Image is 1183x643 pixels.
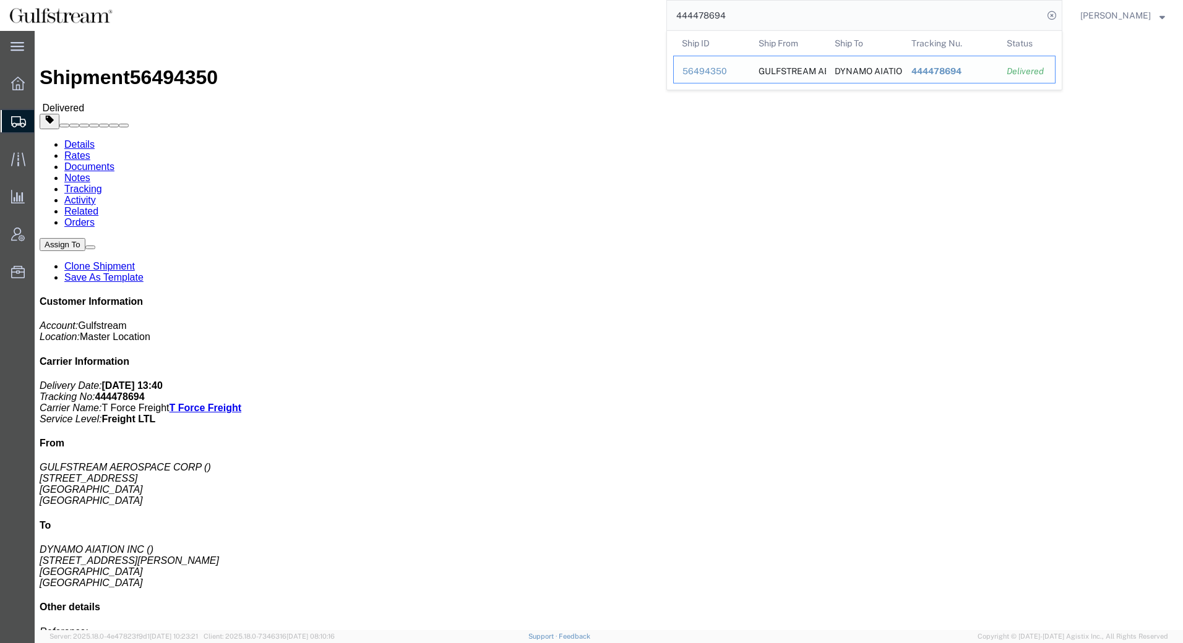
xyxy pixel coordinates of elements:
[204,632,335,640] span: Client: 2025.18.0-7346316
[998,31,1056,56] th: Status
[750,31,827,56] th: Ship From
[1080,9,1151,22] span: Kimberly Printup
[835,56,894,83] div: DYNAMO AIATION INC
[911,65,990,78] div: 444478694
[667,1,1043,30] input: Search for shipment number, reference number
[673,31,750,56] th: Ship ID
[49,632,198,640] span: Server: 2025.18.0-4e47823f9d1
[559,632,590,640] a: Feedback
[978,631,1168,642] span: Copyright © [DATE]-[DATE] Agistix Inc., All Rights Reserved
[528,632,559,640] a: Support
[682,65,741,78] div: 56494350
[826,31,903,56] th: Ship To
[911,66,961,76] span: 444478694
[1080,8,1166,23] button: [PERSON_NAME]
[150,632,198,640] span: [DATE] 10:23:21
[35,31,1183,630] iframe: FS Legacy Container
[673,31,1062,90] table: Search Results
[759,56,818,83] div: GULFSTREAM AEROSPACE CORP
[9,6,113,25] img: logo
[1007,65,1046,78] div: Delivered
[286,632,335,640] span: [DATE] 08:10:16
[903,31,999,56] th: Tracking Nu.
